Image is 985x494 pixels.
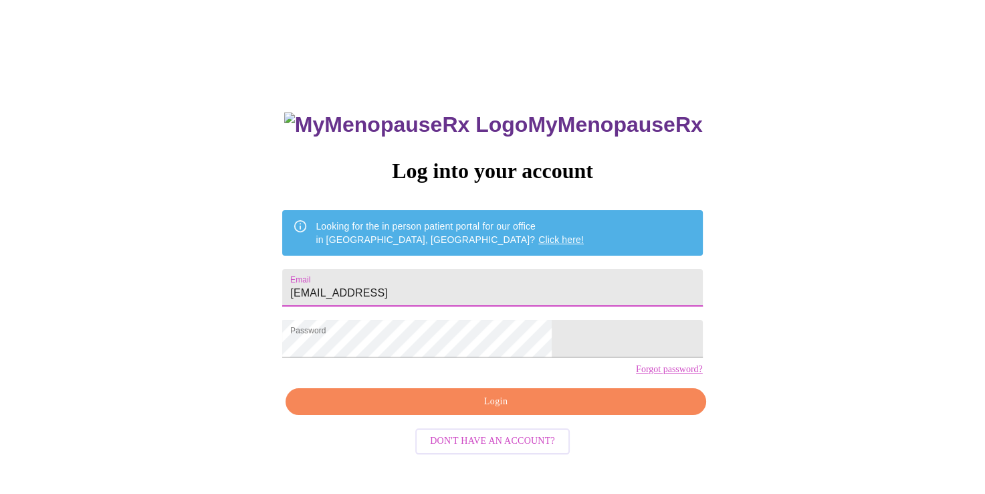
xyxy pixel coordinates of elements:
span: Don't have an account? [430,433,555,450]
h3: MyMenopauseRx [284,112,703,137]
button: Login [286,388,705,416]
button: Don't have an account? [415,428,570,455]
div: Looking for the in person patient portal for our office in [GEOGRAPHIC_DATA], [GEOGRAPHIC_DATA]? [316,214,584,252]
span: Login [301,394,690,410]
a: Click here! [538,234,584,245]
h3: Log into your account [282,159,702,183]
a: Forgot password? [636,364,703,375]
img: MyMenopauseRx Logo [284,112,528,137]
a: Don't have an account? [412,434,573,446]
